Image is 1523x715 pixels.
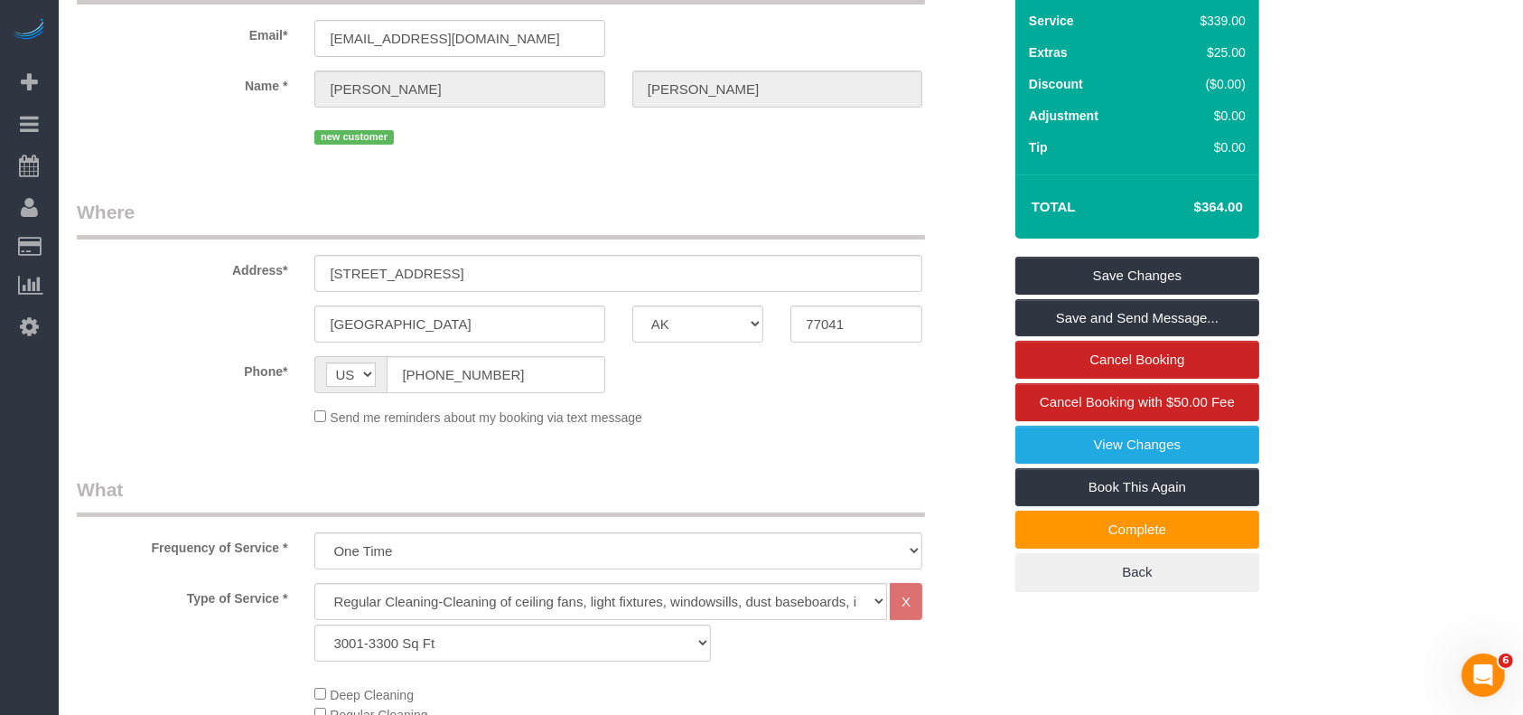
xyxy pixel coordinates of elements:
span: Cancel Booking with $50.00 Fee [1040,394,1235,409]
input: City* [314,306,604,343]
h4: $364.00 [1140,200,1243,215]
div: $0.00 [1162,107,1246,125]
a: Back [1015,553,1259,591]
input: Last Name* [632,71,922,108]
label: Address* [63,255,301,279]
a: Save and Send Message... [1015,299,1259,337]
strong: Total [1032,199,1076,214]
a: Book This Again [1015,468,1259,506]
label: Name * [63,71,301,95]
a: Complete [1015,511,1259,549]
label: Tip [1029,138,1048,156]
input: Email* [314,20,604,57]
input: First Name* [314,71,604,108]
span: Deep Cleaning [330,688,414,702]
div: $339.00 [1162,12,1246,30]
label: Adjustment [1029,107,1098,125]
label: Phone* [63,356,301,381]
input: Zip Code* [790,306,922,343]
a: Cancel Booking [1015,341,1259,379]
img: Automaid Logo [11,18,47,43]
label: Type of Service * [63,583,301,607]
a: View Changes [1015,426,1259,464]
span: Send me reminders about my booking via text message [330,410,642,425]
div: $0.00 [1162,138,1246,156]
label: Email* [63,20,301,44]
label: Extras [1029,43,1068,61]
a: Save Changes [1015,257,1259,295]
div: ($0.00) [1162,75,1246,93]
legend: Where [77,199,925,240]
legend: What [77,476,925,517]
span: 6 [1499,654,1513,668]
label: Discount [1029,75,1083,93]
div: $25.00 [1162,43,1246,61]
label: Service [1029,12,1074,30]
iframe: Intercom live chat [1462,654,1505,697]
input: Phone* [387,356,604,393]
a: Cancel Booking with $50.00 Fee [1015,383,1259,421]
label: Frequency of Service * [63,532,301,557]
span: new customer [314,130,393,145]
